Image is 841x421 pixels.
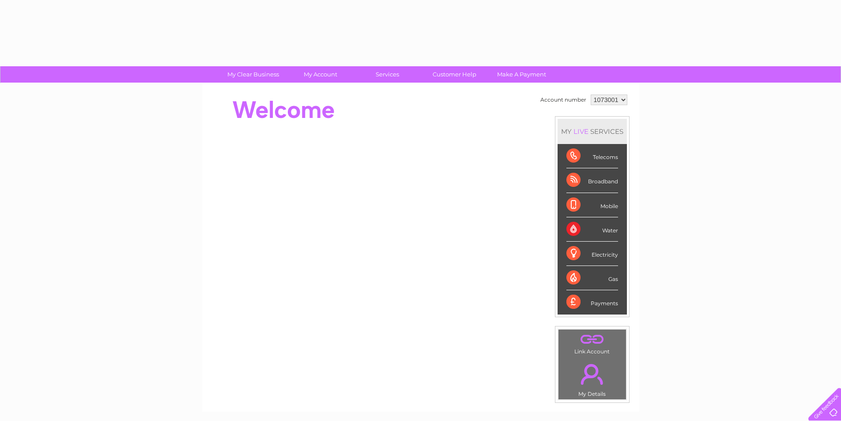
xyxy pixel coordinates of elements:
div: Gas [566,266,618,290]
div: Water [566,217,618,242]
div: Electricity [566,242,618,266]
div: LIVE [572,127,590,136]
a: . [561,359,624,390]
div: MY SERVICES [558,119,627,144]
td: Account number [538,92,588,107]
a: My Account [284,66,357,83]
div: Broadband [566,168,618,193]
a: . [561,332,624,347]
div: Mobile [566,193,618,217]
td: Link Account [558,329,626,357]
div: Telecoms [566,144,618,168]
a: Customer Help [418,66,491,83]
td: My Details [558,357,626,400]
div: Payments [566,290,618,314]
a: Make A Payment [485,66,558,83]
a: My Clear Business [217,66,290,83]
a: Services [351,66,424,83]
